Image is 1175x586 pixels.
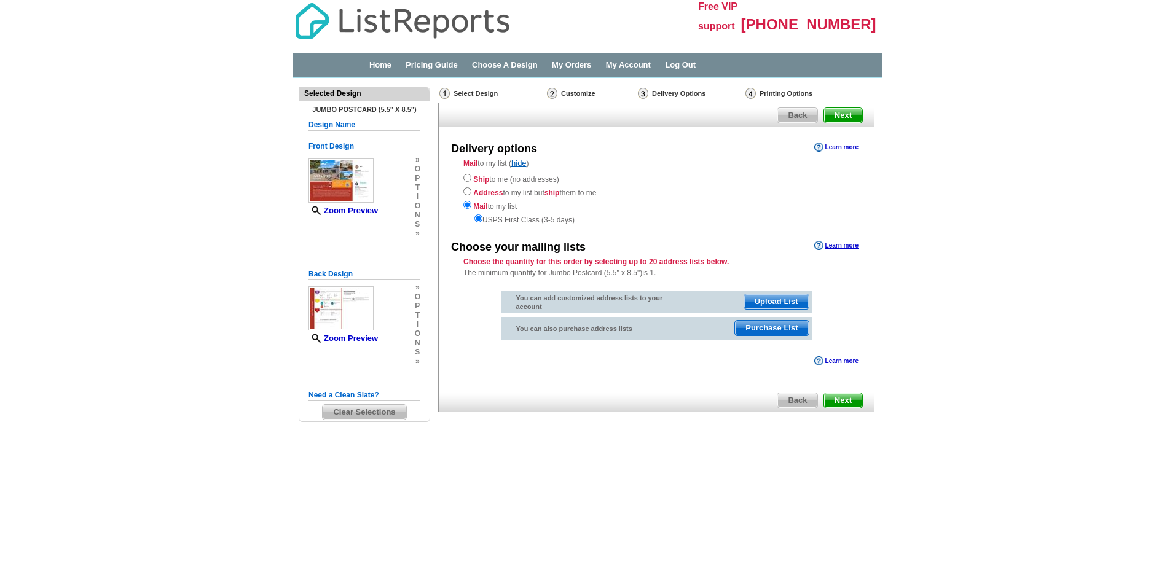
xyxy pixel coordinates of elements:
span: Next [824,393,862,408]
span: o [415,329,420,338]
a: Home [369,60,391,69]
strong: Address [473,189,503,197]
a: Back [777,107,818,123]
span: Back [777,393,817,408]
span: [PHONE_NUMBER] [741,16,876,33]
div: Delivery options [451,141,537,157]
h5: Design Name [308,119,420,131]
span: p [415,302,420,311]
span: Free VIP support [698,1,737,31]
strong: ship [544,189,560,197]
div: to my list ( ) [439,158,874,225]
a: Log Out [665,60,696,69]
div: Customize [546,87,637,100]
span: » [415,229,420,238]
div: Choose your mailing lists [451,240,586,256]
a: Learn more [814,143,859,152]
span: s [415,220,420,229]
h4: Jumbo Postcard (5.5" x 8.5") [308,106,420,113]
span: n [415,211,420,220]
span: o [415,201,420,211]
a: hide [511,158,527,168]
span: s [415,348,420,357]
div: Selected Design [299,88,430,99]
span: » [415,283,420,292]
img: small-thumb.jpg [308,286,374,330]
a: Back [777,393,818,408]
iframe: LiveChat chat widget [929,300,1175,586]
a: Pricing Guide [406,60,458,69]
span: o [415,165,420,174]
span: Purchase List [735,321,808,335]
span: Back [777,108,817,123]
span: » [415,357,420,366]
a: Zoom Preview [308,206,378,215]
span: i [415,320,420,329]
span: o [415,292,420,302]
div: Select Design [438,87,546,103]
h5: Back Design [308,268,420,280]
div: The minimum quantity for Jumbo Postcard (5.5" x 8.5")is 1. [439,256,874,278]
div: You can add customized address lists to your account [501,291,678,314]
a: Choose A Design [472,60,538,69]
a: My Orders [552,60,591,69]
strong: Mail [473,202,487,211]
strong: Choose the quantity for this order by selecting up to 20 address lists below. [463,257,729,266]
a: Learn more [814,356,859,366]
div: USPS First Class (3-5 days) [463,212,849,225]
span: n [415,338,420,348]
a: My Account [606,60,651,69]
span: t [415,311,420,320]
h5: Front Design [308,141,420,152]
h5: Need a Clean Slate? [308,389,420,401]
span: i [415,192,420,201]
a: Learn more [814,241,859,251]
img: Customize [547,88,557,99]
strong: Ship [473,175,489,184]
span: Next [824,108,862,123]
img: Printing Options & Summary [745,88,756,99]
span: p [415,174,420,183]
span: Clear Selections [323,405,406,420]
img: Delivery Options [638,88,648,99]
strong: Mail [463,159,477,168]
span: » [415,155,420,165]
div: You can also purchase address lists [501,317,678,336]
span: t [415,183,420,192]
a: Zoom Preview [308,334,378,343]
span: Upload List [744,294,809,309]
img: Select Design [439,88,450,99]
img: small-thumb.jpg [308,158,374,203]
div: Printing Options [744,87,854,100]
div: Delivery Options [637,87,744,103]
div: to me (no addresses) to my list but them to me to my list [463,171,849,225]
